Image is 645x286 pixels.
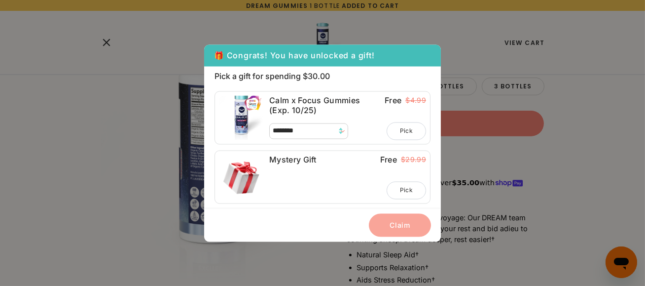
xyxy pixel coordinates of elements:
[380,155,397,164] span: Free
[387,181,426,199] button: Pick
[387,122,426,140] button: Pick
[369,213,431,237] button: Claim
[269,155,378,164] a: Mystery Gift
[385,95,401,105] span: Free
[214,49,375,61] span: 🎁 Congrats! You have unlocked a gift!
[400,186,413,195] span: Pick
[405,96,426,105] span: $4.99
[215,71,430,81] span: Pick a gift for spending $30.00
[219,155,263,199] img: Default Title
[400,126,413,135] span: Pick
[269,95,382,115] a: Calm x Focus Gummies (Exp. 10/25)
[219,95,263,140] img: 1 Bottle
[401,156,426,164] span: $29.99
